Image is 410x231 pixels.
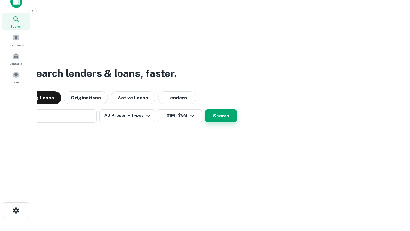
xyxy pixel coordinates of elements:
[10,24,22,29] span: Search
[8,42,24,47] span: Borrowers
[205,109,237,122] button: Search
[378,180,410,210] iframe: Chat Widget
[12,80,21,85] span: Saved
[2,69,30,86] a: Saved
[2,31,30,49] a: Borrowers
[29,66,176,81] h3: Search lenders & loans, faster.
[2,13,30,30] a: Search
[158,91,196,104] button: Lenders
[2,50,30,67] a: Contacts
[111,91,155,104] button: Active Loans
[158,109,202,122] button: $1M - $5M
[99,109,155,122] button: All Property Types
[64,91,108,104] button: Originations
[10,61,22,66] span: Contacts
